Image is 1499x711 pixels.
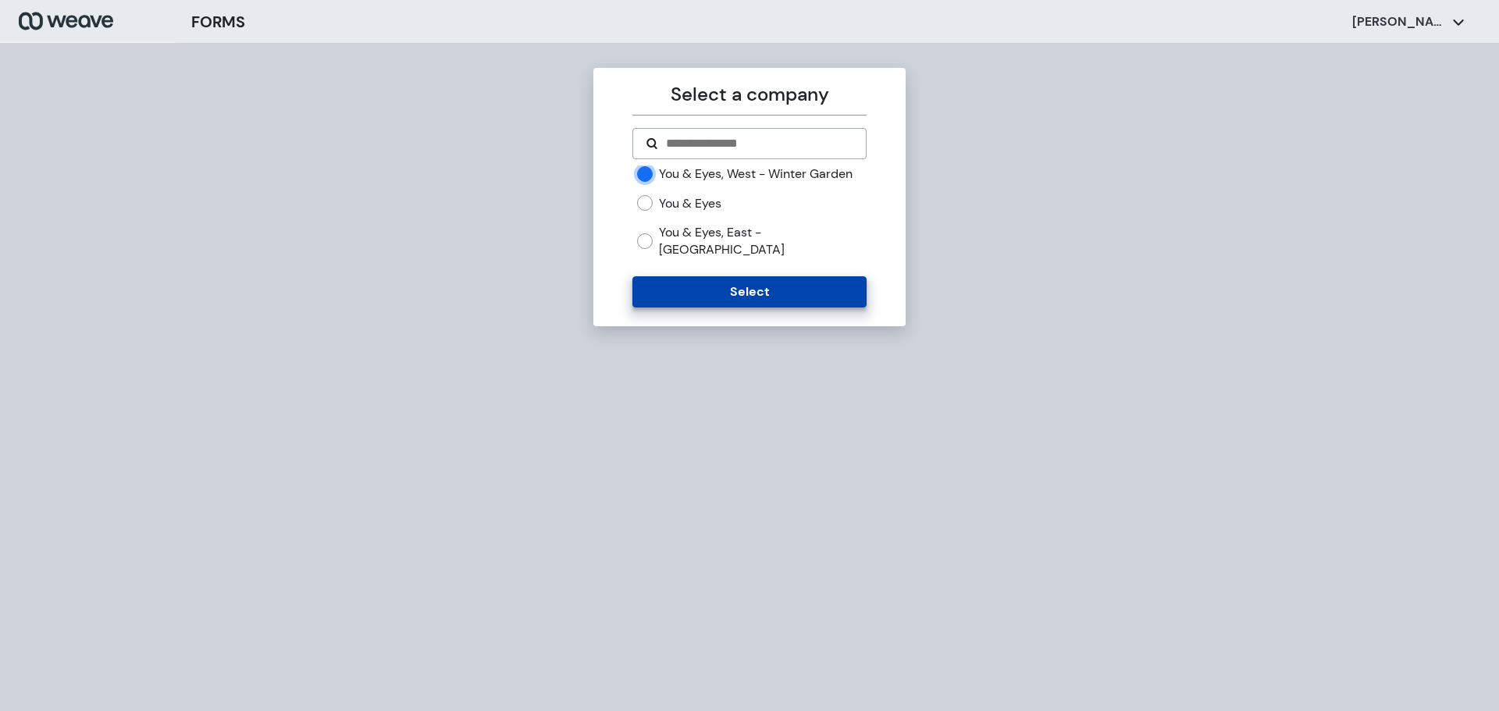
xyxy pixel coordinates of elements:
[659,165,853,183] label: You & Eyes, West - Winter Garden
[632,276,866,308] button: Select
[659,224,866,258] label: You & Eyes, East - [GEOGRAPHIC_DATA]
[1352,13,1446,30] p: [PERSON_NAME]
[632,80,866,108] p: Select a company
[664,134,853,153] input: Search
[191,10,245,34] h3: FORMS
[659,195,721,212] label: You & Eyes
